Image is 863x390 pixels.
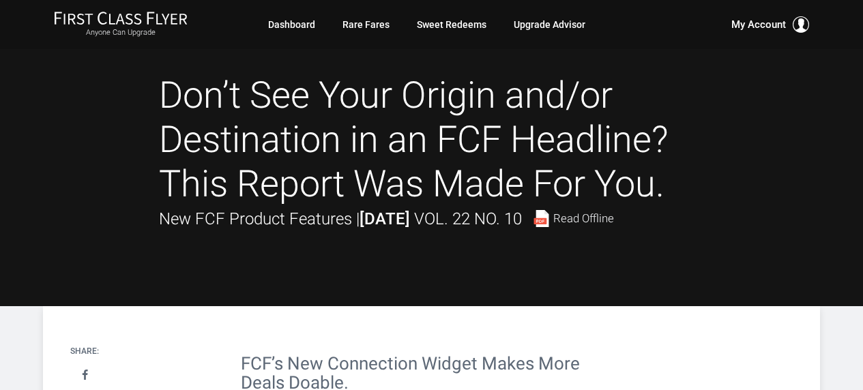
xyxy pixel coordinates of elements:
h4: Share: [70,347,99,356]
span: Read Offline [553,213,614,224]
strong: [DATE] [360,209,410,228]
a: Sweet Redeems [417,12,486,37]
span: Vol. 22 No. 10 [414,209,522,228]
h1: Don’t See Your Origin and/or Destination in an FCF Headline? This Report Was Made For You. [159,74,705,206]
a: Read Offline [533,210,614,227]
div: New FCF Product Features | [159,206,614,232]
a: First Class FlyerAnyone Can Upgrade [54,11,188,38]
a: Share [71,363,99,388]
a: Dashboard [268,12,315,37]
button: My Account [731,16,809,33]
a: Upgrade Advisor [514,12,585,37]
small: Anyone Can Upgrade [54,28,188,37]
img: pdf-file.svg [533,210,550,227]
a: Rare Fares [342,12,390,37]
img: First Class Flyer [54,11,188,25]
span: My Account [731,16,786,33]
